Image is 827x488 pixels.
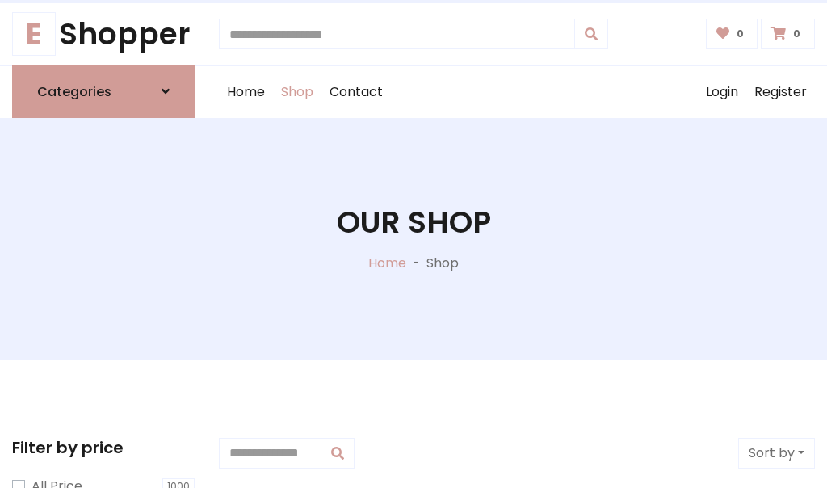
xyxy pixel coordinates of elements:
a: 0 [761,19,815,49]
h1: Our Shop [337,204,491,241]
a: Login [698,66,746,118]
h1: Shopper [12,16,195,53]
p: Shop [426,254,459,273]
a: EShopper [12,16,195,53]
h5: Filter by price [12,438,195,457]
a: Home [219,66,273,118]
a: 0 [706,19,758,49]
a: Shop [273,66,321,118]
a: Categories [12,65,195,118]
span: 0 [733,27,748,41]
a: Register [746,66,815,118]
a: Contact [321,66,391,118]
h6: Categories [37,84,111,99]
span: E [12,12,56,56]
a: Home [368,254,406,272]
p: - [406,254,426,273]
button: Sort by [738,438,815,469]
span: 0 [789,27,804,41]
